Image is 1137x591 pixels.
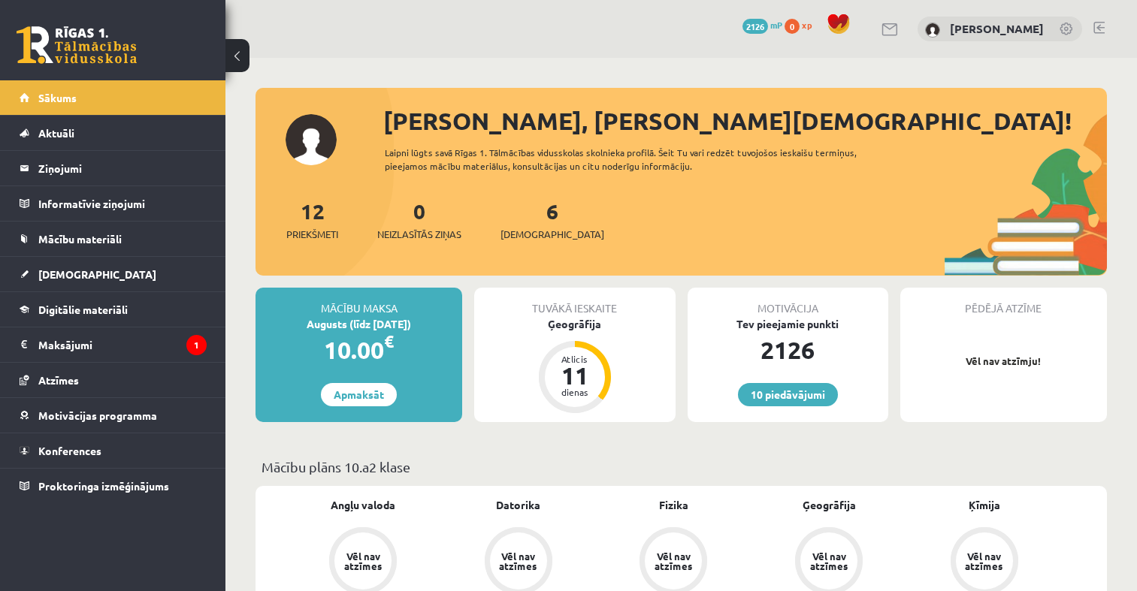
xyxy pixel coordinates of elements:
[377,227,461,242] span: Neizlasītās ziņas
[900,288,1107,316] div: Pēdējā atzīme
[186,335,207,355] i: 1
[785,19,819,31] a: 0 xp
[286,198,338,242] a: 12Priekšmeti
[963,551,1005,571] div: Vēl nav atzīmes
[770,19,782,31] span: mP
[38,91,77,104] span: Sākums
[20,257,207,291] a: [DEMOGRAPHIC_DATA]
[802,19,812,31] span: xp
[384,330,394,352] span: €
[742,19,782,31] a: 2126 mP
[321,383,397,406] a: Apmaksāt
[20,222,207,256] a: Mācību materiāli
[688,288,888,316] div: Motivācija
[256,332,462,368] div: 10.00
[500,198,604,242] a: 6[DEMOGRAPHIC_DATA]
[38,409,157,422] span: Motivācijas programma
[342,551,384,571] div: Vēl nav atzīmes
[385,146,896,173] div: Laipni lūgts savā Rīgas 1. Tālmācības vidusskolas skolnieka profilā. Šeit Tu vari redzēt tuvojošo...
[652,551,694,571] div: Vēl nav atzīmes
[262,457,1101,477] p: Mācību plāns 10.a2 klase
[552,354,597,363] div: Atlicis
[474,316,675,415] a: Ģeogrāfija Atlicis 11 dienas
[256,316,462,332] div: Augusts (līdz [DATE])
[20,80,207,115] a: Sākums
[688,332,888,368] div: 2126
[38,444,101,457] span: Konferences
[20,151,207,185] a: Ziņojumi
[20,469,207,503] a: Proktoringa izmēģinājums
[377,198,461,242] a: 0Neizlasītās ziņas
[20,327,207,362] a: Maksājumi1
[738,383,838,406] a: 10 piedāvājumi
[474,288,675,316] div: Tuvākā ieskaite
[331,497,395,513] a: Angļu valoda
[38,186,207,221] legend: Informatīvie ziņojumi
[20,292,207,327] a: Digitālie materiāli
[688,316,888,332] div: Tev pieejamie punkti
[256,288,462,316] div: Mācību maksa
[497,551,540,571] div: Vēl nav atzīmes
[20,433,207,468] a: Konferences
[38,479,169,493] span: Proktoringa izmēģinājums
[552,363,597,387] div: 11
[38,267,156,281] span: [DEMOGRAPHIC_DATA]
[17,26,137,64] a: Rīgas 1. Tālmācības vidusskola
[38,126,74,140] span: Aktuāli
[659,497,688,513] a: Fizika
[808,551,850,571] div: Vēl nav atzīmes
[383,103,1107,139] div: [PERSON_NAME], [PERSON_NAME][DEMOGRAPHIC_DATA]!
[38,327,207,362] legend: Maksājumi
[925,23,940,38] img: Enija Kristiāna Mezīte
[20,363,207,397] a: Atzīmes
[500,227,604,242] span: [DEMOGRAPHIC_DATA]
[38,232,122,246] span: Mācību materiāli
[20,116,207,150] a: Aktuāli
[38,373,79,387] span: Atzīmes
[742,19,768,34] span: 2126
[286,227,338,242] span: Priekšmeti
[496,497,540,513] a: Datorika
[38,303,128,316] span: Digitālie materiāli
[20,398,207,433] a: Motivācijas programma
[38,151,207,185] legend: Ziņojumi
[950,21,1044,36] a: [PERSON_NAME]
[552,387,597,397] div: dienas
[474,316,675,332] div: Ģeogrāfija
[969,497,1000,513] a: Ķīmija
[20,186,207,221] a: Informatīvie ziņojumi
[908,354,1099,369] p: Vēl nav atzīmju!
[803,497,856,513] a: Ģeogrāfija
[785,19,800,34] span: 0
